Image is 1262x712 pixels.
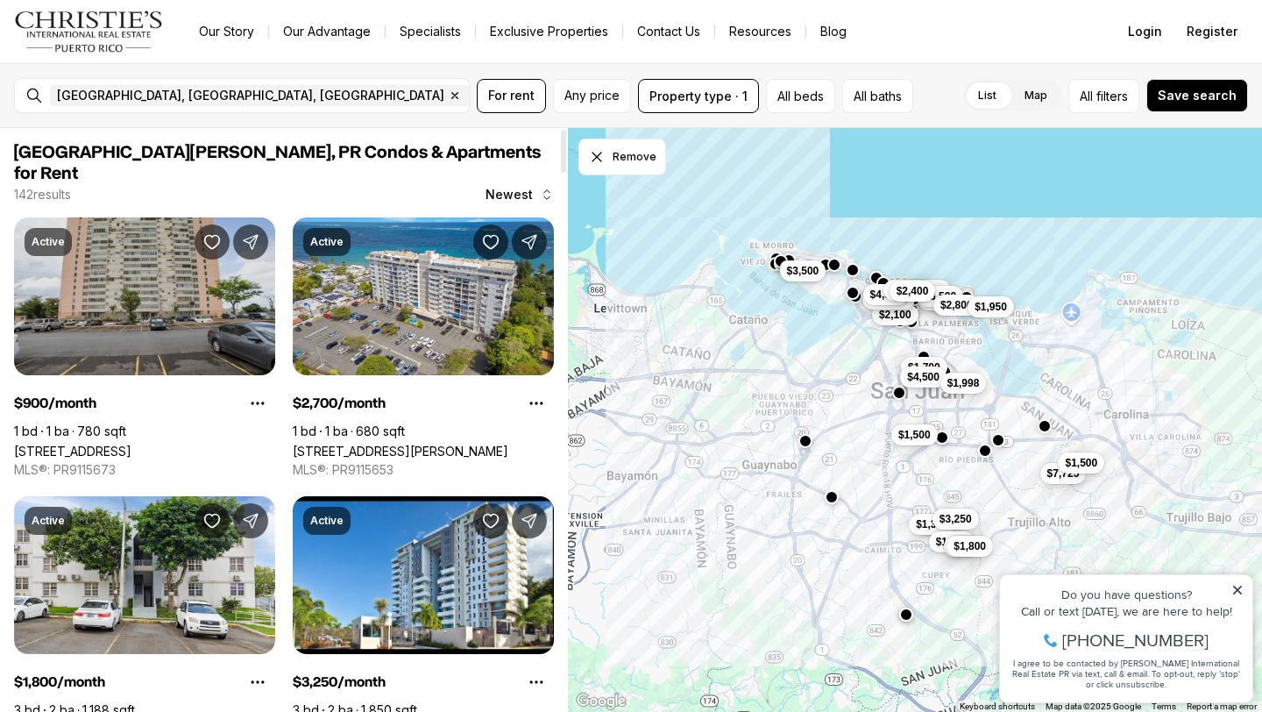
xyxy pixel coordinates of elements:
p: 142 results [14,188,71,202]
button: Newest [475,177,564,212]
button: Share Property [233,503,268,538]
span: Login [1128,25,1162,39]
span: Save search [1158,89,1237,103]
button: $2,800 [933,294,980,315]
button: $4,500 [900,367,946,388]
span: $2,400 [890,283,923,297]
span: I agree to be contacted by [PERSON_NAME] International Real Estate PR via text, call & email. To ... [22,108,250,141]
button: Property type · 1 [638,79,759,113]
span: All [1080,87,1093,105]
button: $1,700 [901,357,947,378]
div: Do you have questions? [18,39,253,52]
button: Dismiss drawing [578,139,666,175]
a: Specialists [386,19,475,44]
button: Property options [519,665,554,700]
button: Property options [240,665,275,700]
span: [GEOGRAPHIC_DATA][PERSON_NAME], PR Condos & Apartments for Rent [14,144,541,182]
button: $1,950 [968,295,1014,317]
button: $2,100 [872,304,918,325]
span: $4,500 [907,370,939,384]
button: Save Property: 1783 STA ÁGUEDA #405 [473,503,508,538]
span: $1,500 [898,427,931,441]
span: Register [1187,25,1237,39]
span: $1,700 [908,360,940,374]
a: 2305 LAUREL #506, SAN JUAN PR, 00913 [293,444,508,459]
button: Any price [553,79,631,113]
a: Resources [715,19,805,44]
span: $2,400 [897,283,929,297]
button: Share Property [512,224,547,260]
div: Call or text [DATE], we are here to help! [18,56,253,68]
span: $7,725 [1047,466,1080,481]
button: $1,998 [940,372,987,393]
span: $2,100 [879,308,911,322]
button: $3,250 [932,508,979,529]
button: Save Property: 650 CALLE CECILIANA #704 [195,503,230,538]
span: $1,350 [916,517,948,531]
span: $3,250 [939,511,972,525]
span: $3,500 [787,264,819,278]
button: Allfilters [1068,79,1139,113]
a: 1 CALLE 11 #803, CUPEY PR, 00926 [14,444,131,459]
button: Contact Us [623,19,714,44]
span: $13,250 [869,291,907,305]
button: Login [1117,14,1173,49]
button: Save Property: 1 CALLE 11 #803 [195,224,230,260]
button: $1,350 [909,514,955,535]
span: $2,800 [940,297,973,311]
span: filters [1096,87,1128,105]
button: All baths [842,79,913,113]
button: Register [1176,14,1248,49]
button: $2,400 [890,280,936,301]
button: For rent [477,79,546,113]
button: $1,500 [891,424,938,445]
img: logo [14,11,164,53]
a: Our Advantage [269,19,385,44]
button: $900 [944,536,982,557]
button: $1,850 [929,530,975,552]
span: Newest [486,188,533,202]
span: $1,998 [947,375,980,389]
span: $4,500 [870,287,903,301]
label: List [964,80,1010,111]
button: $1,800 [946,535,993,556]
span: [PHONE_NUMBER] [72,82,218,100]
button: $13,250 [862,288,914,309]
button: $7,725 [1040,463,1087,484]
p: Active [310,514,344,528]
span: $1,950 [975,299,1007,313]
button: $6,500 [917,286,963,307]
a: Exclusive Properties [476,19,622,44]
button: Save search [1146,79,1248,112]
button: $4,500 [863,283,910,304]
span: For rent [488,89,535,103]
p: Active [32,235,65,249]
button: $15,000 [899,280,951,301]
span: Any price [564,89,620,103]
span: $1,500 [1065,456,1097,470]
button: Property options [240,386,275,421]
span: $1,850 [936,534,968,548]
label: Map [1010,80,1061,111]
button: $1,500 [1058,452,1104,473]
button: Property options [519,386,554,421]
p: Active [310,235,344,249]
button: Share Property [233,224,268,260]
button: All beds [766,79,835,113]
span: [GEOGRAPHIC_DATA], [GEOGRAPHIC_DATA], [GEOGRAPHIC_DATA] [57,89,444,103]
span: $1,800 [954,538,986,552]
a: Blog [806,19,861,44]
button: $2,400 [883,280,930,301]
button: Share Property [512,503,547,538]
button: $3,500 [780,260,826,281]
button: Save Property: 2305 LAUREL #506 [473,224,508,260]
p: Active [32,514,65,528]
a: Our Story [185,19,268,44]
span: $6,500 [924,289,956,303]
